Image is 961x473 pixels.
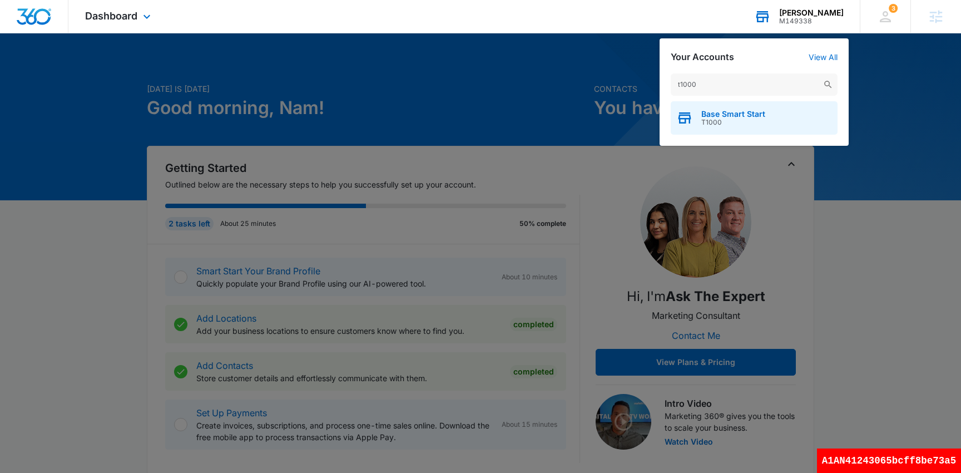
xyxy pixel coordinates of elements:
[809,52,838,62] a: View All
[671,101,838,135] button: Base Smart StartT1000
[85,10,137,22] span: Dashboard
[671,73,838,96] input: Search Accounts
[889,4,898,13] span: 3
[817,449,961,473] div: A1AN41243065bcff8be73a5
[701,119,765,126] span: T1000
[889,4,898,13] div: notifications count
[671,52,734,62] h2: Your Accounts
[779,8,844,17] div: account name
[701,110,765,119] span: Base Smart Start
[779,17,844,25] div: account id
